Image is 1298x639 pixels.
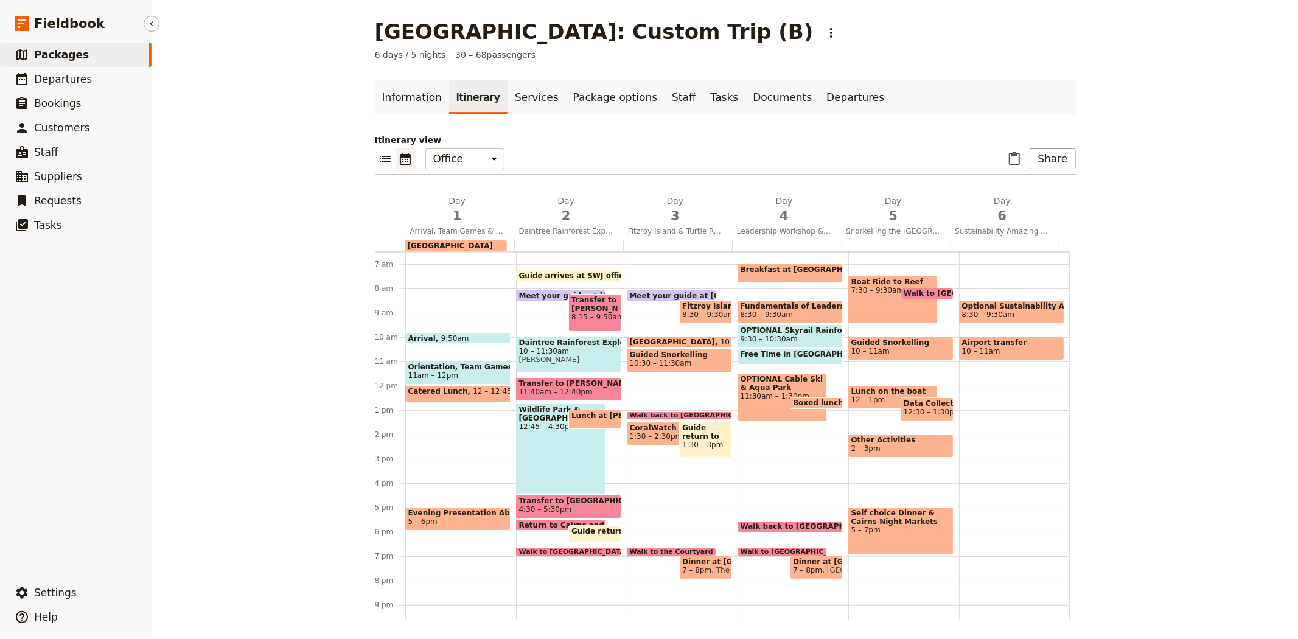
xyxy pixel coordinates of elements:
[682,310,735,319] span: 8:30 – 9:30am
[34,15,105,33] span: Fieldbook
[441,334,469,342] span: 9:50am
[516,495,621,519] div: Transfer to [GEOGRAPHIC_DATA]4:30 – 5:30pm
[408,363,508,371] span: Orientation, Team Games and Swimming at the Lagoon
[568,525,621,543] div: Guide return to SWJ office
[408,371,459,380] span: 11am – 12pm
[950,226,1054,236] span: Sustainability Amazing Race and Depart
[848,507,954,555] div: Self choice Dinner & Cairns Night Markets5 – 7pm
[519,195,613,225] h2: Day
[571,296,618,313] span: Transfer to [PERSON_NAME]
[405,507,511,531] div: Evening Presentation About The Reef5 – 6pm
[627,337,732,348] div: [GEOGRAPHIC_DATA]10 – 10:30am
[793,557,840,566] span: Dinner at [GEOGRAPHIC_DATA]
[144,16,159,32] button: Hide menu
[819,80,892,114] a: Departures
[741,302,840,310] span: Fundamentals of Leadership Workshop
[375,600,405,610] div: 9 pm
[630,351,729,359] span: Guided Snorkelling
[516,290,605,301] div: Meet your guide at [GEOGRAPHIC_DATA]
[34,587,77,599] span: Settings
[34,611,58,623] span: Help
[566,80,665,114] a: Package options
[375,527,405,537] div: 6 pm
[741,265,885,274] span: Breakfast at [GEOGRAPHIC_DATA]
[627,411,732,420] div: Walk back to [GEOGRAPHIC_DATA]
[519,379,618,388] span: Transfer to [PERSON_NAME]
[405,226,509,236] span: Arrival, Team Games & Esplanade Swimming
[793,399,849,407] span: Boxed lunch
[34,170,82,183] span: Suppliers
[408,387,473,396] span: Catered Lunch
[851,436,951,444] span: Other Activities
[846,207,940,225] span: 5
[516,337,621,372] div: Daintree Rainforest Exploration with Indigenous Guide10 – 11:30am[PERSON_NAME]
[904,408,961,416] span: 12:30 – 1:30pm
[630,292,801,299] span: Meet your guide at [GEOGRAPHIC_DATA]
[375,576,405,585] div: 8 pm
[738,548,827,556] div: Walk to [GEOGRAPHIC_DATA]
[405,332,511,344] div: Arrival9:50am
[375,381,405,391] div: 12 pm
[514,195,623,240] button: Day2Daintree Rainforest Exploration with Indigenous Guide and [GEOGRAPHIC_DATA]
[741,392,824,400] span: 11:30am – 1:30pm
[508,80,566,114] a: Services
[841,226,945,236] span: Snorkelling the [GEOGRAPHIC_DATA]
[732,226,836,236] span: Leadership Workshop & Rainforest Cableway OR Aqua Park ‎ ‎ ‎ ‎ ‎ ‎ ‎ ‎ ‎ ‎ ‎ ‎ ‎ ‎ ‎ ‎ ‎ ‎ ‎ ‎ ‎ ‎ ‎
[571,527,684,536] span: Guide return to SWJ office
[721,338,771,346] span: 10 – 10:30am
[682,566,711,574] span: 7 – 8pm
[901,288,954,299] div: Walk to [GEOGRAPHIC_DATA]
[955,207,1049,225] span: 6
[34,219,62,231] span: Tasks
[851,338,951,347] span: Guided Snorkelling
[375,308,405,318] div: 9 am
[375,478,405,488] div: 4 pm
[519,422,602,431] span: 12:45 – 4:30pm
[962,310,1015,319] span: 8:30 – 9:30am
[738,373,827,421] div: OPTIONAL Cable Ski & Aqua Park11:30am – 1:30pm
[519,405,602,422] span: Wildlife Park & [GEOGRAPHIC_DATA]
[455,49,536,61] span: 30 – 68 passengers
[851,278,935,286] span: Boat Ride to Reef
[1030,148,1075,169] button: Share
[516,377,621,401] div: Transfer to [PERSON_NAME]11:40am – 12:40pm
[449,80,508,114] a: Itinerary
[1004,148,1025,169] button: Paste itinerary item
[375,284,405,293] div: 8 am
[904,399,951,408] span: Data Collection & Service
[679,300,732,324] div: Fitzroy Island Transfer8:30 – 9:30am
[519,521,658,529] span: Return to Cairns and Freshen-up
[516,548,621,556] div: Walk to [GEOGRAPHIC_DATA]
[904,289,1028,298] span: Walk to [GEOGRAPHIC_DATA]
[741,335,798,343] span: 9:30 – 10:30am
[630,424,713,432] span: CoralWatch Data Collection & Service Project
[34,73,92,85] span: Departures
[568,410,621,429] div: Lunch at [PERSON_NAME] Crocodile Adventure
[375,80,449,114] a: Information
[679,422,732,458] div: Guide return to SWJ office1:30 – 3pm
[738,349,843,365] div: Free Time in [GEOGRAPHIC_DATA]
[473,387,523,401] span: 12 – 12:45pm
[408,334,441,342] span: Arrival
[519,355,618,364] span: [PERSON_NAME]
[34,195,82,207] span: Requests
[623,226,727,236] span: Fitzroy Island & Turtle Rehab Centre‎ ‎ ‎ ‎ ‎ ‎ ‎ ‎ ‎ ‎ ‎ ‎ ‎ ‎ ‎ ‎ ‎ ‎ ‎ ‎ ‎ ‎ ‎ ‎ ‎ ‎ ‎ ‎‎ ‎ ‎ ‎ ‎
[375,551,405,561] div: 7 pm
[851,396,885,404] span: 12 – 1pm
[34,146,58,158] span: Staff
[34,122,89,134] span: Customers
[375,503,405,512] div: 5 pm
[34,49,89,61] span: Packages
[732,195,841,240] button: Day4Leadership Workshop & Rainforest Cableway OR Aqua Park ‎ ‎ ‎ ‎ ‎ ‎ ‎ ‎ ‎ ‎ ‎ ‎ ‎ ‎ ‎ ‎ ‎ ‎ ‎ ...
[571,411,769,420] span: Lunch at [PERSON_NAME] Crocodile Adventure
[375,259,405,269] div: 7 am
[703,80,746,114] a: Tasks
[851,286,935,295] span: 7:30 – 9:30am
[745,80,819,114] a: Documents
[410,195,504,225] h2: Day
[519,271,634,279] span: Guide arrives at SWJ office
[519,207,613,225] span: 2
[790,556,843,579] div: Dinner at [GEOGRAPHIC_DATA]7 – 8pm[GEOGRAPHIC_DATA]
[630,412,764,419] span: Walk back to [GEOGRAPHIC_DATA]
[519,347,618,355] span: 10 – 11:30am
